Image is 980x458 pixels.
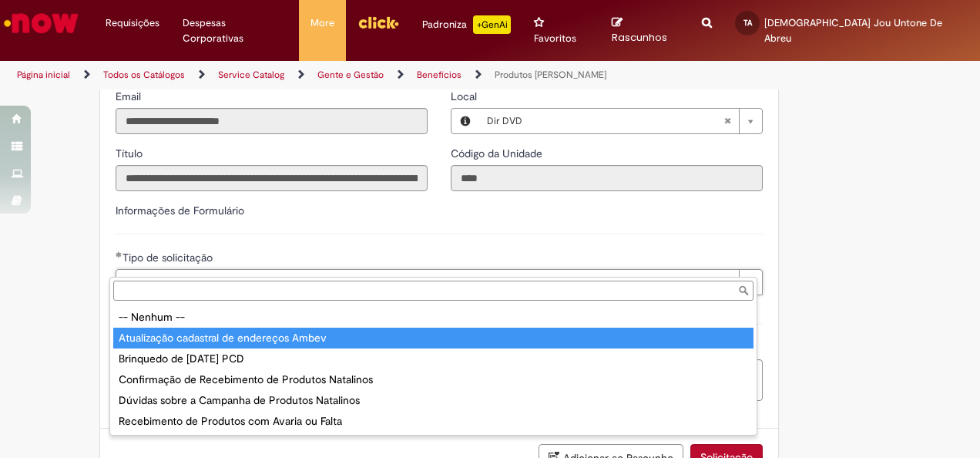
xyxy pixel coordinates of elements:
div: Recebimento de Produtos com Avaria ou Falta [113,411,753,432]
ul: Tipo de solicitação [110,304,757,435]
div: Atualização cadastral de endereços Ambev [113,328,753,349]
div: Dúvidas sobre a Campanha de Produtos Natalinos [113,390,753,411]
div: Brinquedo de [DATE] PCD [113,349,753,369]
div: Confirmação de Recebimento de Produtos Natalinos [113,369,753,390]
div: -- Nenhum -- [113,307,753,328]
